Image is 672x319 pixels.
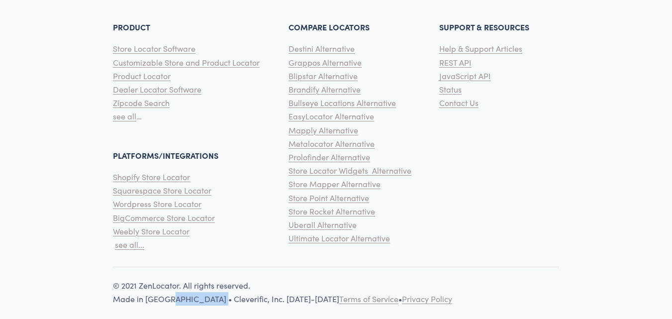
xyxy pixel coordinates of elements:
[113,150,218,161] strong: PLATFORMS/INTEGRATIONS
[113,42,195,55] a: Store Locator Software
[113,96,170,109] a: Zipcode Search
[288,191,369,205] a: Store Point Alternative
[439,21,529,32] strong: SUPPORT & RESOURCES
[115,238,144,251] a: see all...
[113,109,136,123] a: see all
[439,42,522,55] a: Help & Support Articles
[439,98,479,108] span: Contact Us
[288,164,411,177] a: Store Locator Widgets Alternative
[113,43,195,54] span: Store Locator Software
[439,96,479,109] a: Contact Us
[288,123,358,137] a: Mapply Alternative
[288,69,358,83] a: Blipstar Alternative
[352,219,357,230] span: e
[113,184,211,197] a: Squarespace Store Locator
[439,69,491,83] a: JavaScript API
[439,83,462,96] a: Status
[288,84,361,95] span: Brandify Alternative
[288,125,358,135] span: Mapply Alternative
[439,56,472,69] a: REST API
[288,98,396,108] span: Bullseye Locations Alternative
[439,71,491,81] span: JavaScript API
[136,111,142,121] span: …
[113,197,201,211] a: Wordpress Store Locator
[113,111,136,121] span: see all
[288,83,361,96] a: Brandify Alternative
[288,21,370,32] strong: COMPARE LOCATORS
[439,43,522,54] span: Help & Support Articles
[113,185,211,196] span: Squarespace Store Locator
[113,21,150,32] strong: PRODUCT
[113,98,170,108] span: Zipcode Search
[113,172,190,182] span: Shopify Store Locator
[288,231,390,245] a: Ultimate Locator Alternative
[439,84,462,95] span: Status
[288,218,352,231] a: Uberall Alternativ
[288,152,370,162] span: Prolofinder Alternative
[288,56,362,69] a: Grappos Alternative
[288,137,375,150] a: Metalocator Alternative
[288,179,381,189] span: Store Mapper Alternative
[113,71,171,81] span: Product Locator
[339,294,398,304] span: Terms of Service
[113,84,201,95] span: Dealer Locator Software
[113,56,260,69] a: Customizable Store and Product Locator
[113,224,190,238] a: Weebly Store Locator
[402,294,452,304] span: Privacy Policy
[288,193,369,203] span: Store Point Alternative
[288,43,355,54] span: Destini Alternative
[439,57,472,68] span: REST API
[288,177,381,191] a: Store Mapper Alternative
[288,165,411,176] span: Store Locator Widgets Alternative
[113,211,215,224] a: BigCommerce Store Locator
[339,292,398,306] a: Terms of Service
[288,150,370,164] a: Prolofinder Alternative
[288,138,375,149] span: Metalocator Alternative
[113,170,190,184] a: Shopify Store Locator
[288,206,375,216] span: Store Rocket Alternative
[113,226,190,236] span: Weebly Store Locator
[288,219,352,230] span: Uberall Alternativ
[288,233,390,243] span: Ultimate Locator Alternative
[288,109,374,123] a: EasyLocator Alternative
[288,42,355,55] a: Destini Alternative
[113,69,171,83] a: Product Locator
[402,292,452,306] a: Privacy Policy
[113,279,559,306] p: © 2021 ZenLocator. All rights reserved. Made in [GEOGRAPHIC_DATA] • Cleverific, Inc. [DATE]-[DATE] •
[113,213,215,223] span: BigCommerce Store Locator
[288,111,374,121] span: EasyLocator Alternative
[115,239,144,250] span: see all...
[288,71,358,81] span: Blipstar Alternative
[288,96,396,109] a: Bullseye Locations Alternative
[288,57,362,68] span: Grappos Alternative
[113,57,260,68] span: Customizable Store and Product Locator
[288,205,375,218] a: Store Rocket Alternative
[113,199,201,209] span: Wordpress Store Locator
[113,83,201,96] a: Dealer Locator Software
